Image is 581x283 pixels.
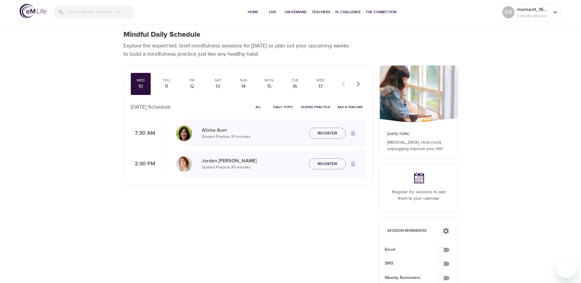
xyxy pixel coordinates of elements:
div: 16 [287,83,303,90]
p: 2:30 PM [131,160,155,168]
p: 0 Mindful Minutes [517,13,549,19]
span: Guided Practice [301,104,330,110]
button: Register [309,128,346,139]
p: [MEDICAL_DATA]: How could unplugging improve your life? [387,139,451,152]
button: Register [309,158,346,170]
div: Tue [287,78,303,83]
p: [DATE] Schedule [131,103,171,111]
span: Teachers [312,9,330,15]
span: Register [318,160,337,168]
div: Thu [159,78,174,83]
p: 7:30 AM [131,129,155,138]
div: Wed [133,78,149,83]
p: Register for sessions to add them to your calendar [387,189,451,202]
span: SMS [385,260,443,267]
div: Mon [262,78,277,83]
span: On-Demand [285,9,307,15]
span: Remind me when a class goes live every Wednesday at 7:30 AM [346,126,360,141]
p: Guided Practice · 30 minutes [202,134,304,140]
button: Guided Practice [298,102,333,112]
p: Guided Practice · 30 minutes [202,164,304,171]
div: Sun [236,78,251,83]
div: Sat [210,78,225,83]
div: 11 [159,83,174,90]
span: The Connection [366,9,396,15]
span: Email [385,247,443,253]
div: 12 [184,83,200,90]
span: Live [265,9,280,15]
p: [DATE] Topic [387,131,451,137]
iframe: Button to launch messaging window [556,258,576,278]
div: 15 [262,83,277,90]
button: Ask a Teacher [335,102,365,112]
img: Jordan-Whitehead.jpg [176,156,192,172]
img: Alisha%20Aum%208-9-21.jpg [176,125,192,141]
p: Jordan [PERSON_NAME] [202,157,304,164]
span: Home [246,9,260,15]
button: Daily Topic [271,102,296,112]
div: Wed [313,78,328,83]
span: Register [318,130,337,137]
div: 13 [210,83,225,90]
div: KB [502,6,515,18]
p: Explore the expert-led, brief mindfulness sessions for [DATE] or plan out your upcoming weeks to ... [123,42,353,58]
span: 1% Challenge [335,9,361,15]
input: Find programs, teachers, etc... [67,6,135,19]
div: Fri [184,78,200,83]
p: moment_1695906020 [517,6,549,13]
span: Remind me when a class goes live every Wednesday at 2:30 PM [346,157,360,171]
span: Weekly Reminders [385,275,443,281]
button: All [249,102,268,112]
img: logo [20,4,47,18]
span: Ask a Teacher [338,104,363,110]
span: Daily Topic [273,104,293,110]
p: Session Reminders [387,228,436,234]
div: 17 [313,83,328,90]
span: All [251,104,266,110]
h1: Mindful Daily Schedule [123,30,200,39]
div: 10 [133,83,149,90]
p: Alisha Aum [202,126,304,134]
div: 14 [236,83,251,90]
